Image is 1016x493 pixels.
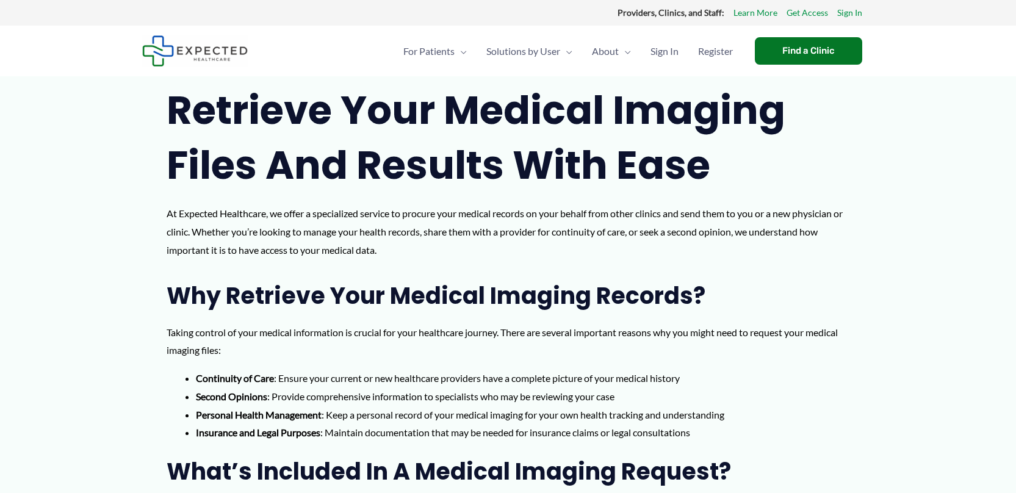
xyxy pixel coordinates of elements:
[560,30,572,73] span: Menu Toggle
[167,83,850,192] h1: Retrieve Your Medical Imaging Files and Results with Ease
[167,281,850,311] h2: Why Retrieve Your Medical Imaging Records?
[196,423,850,442] li: : Maintain documentation that may be needed for insurance claims or legal consultations
[592,30,619,73] span: About
[486,30,560,73] span: Solutions by User
[733,5,777,21] a: Learn More
[837,5,862,21] a: Sign In
[196,426,320,438] strong: Insurance and Legal Purposes
[755,37,862,65] a: Find a Clinic
[196,390,267,402] strong: Second Opinions
[196,387,850,406] li: : Provide comprehensive information to specialists who may be reviewing your case
[394,30,477,73] a: For PatientsMenu Toggle
[618,7,724,18] strong: Providers, Clinics, and Staff:
[196,369,850,387] li: : Ensure your current or new healthcare providers have a complete picture of your medical history
[698,30,733,73] span: Register
[787,5,828,21] a: Get Access
[167,323,850,359] p: Taking control of your medical information is crucial for your healthcare journey. There are seve...
[688,30,743,73] a: Register
[477,30,582,73] a: Solutions by UserMenu Toggle
[196,406,850,424] li: : Keep a personal record of your medical imaging for your own health tracking and understanding
[403,30,455,73] span: For Patients
[641,30,688,73] a: Sign In
[650,30,679,73] span: Sign In
[619,30,631,73] span: Menu Toggle
[455,30,467,73] span: Menu Toggle
[167,456,850,486] h2: What’s Included in a Medical Imaging Request?
[582,30,641,73] a: AboutMenu Toggle
[142,35,248,67] img: Expected Healthcare Logo - side, dark font, small
[167,204,850,259] p: At Expected Healthcare, we offer a specialized service to procure your medical records on your be...
[394,30,743,73] nav: Primary Site Navigation
[196,372,274,384] strong: Continuity of Care
[196,409,322,420] strong: Personal Health Management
